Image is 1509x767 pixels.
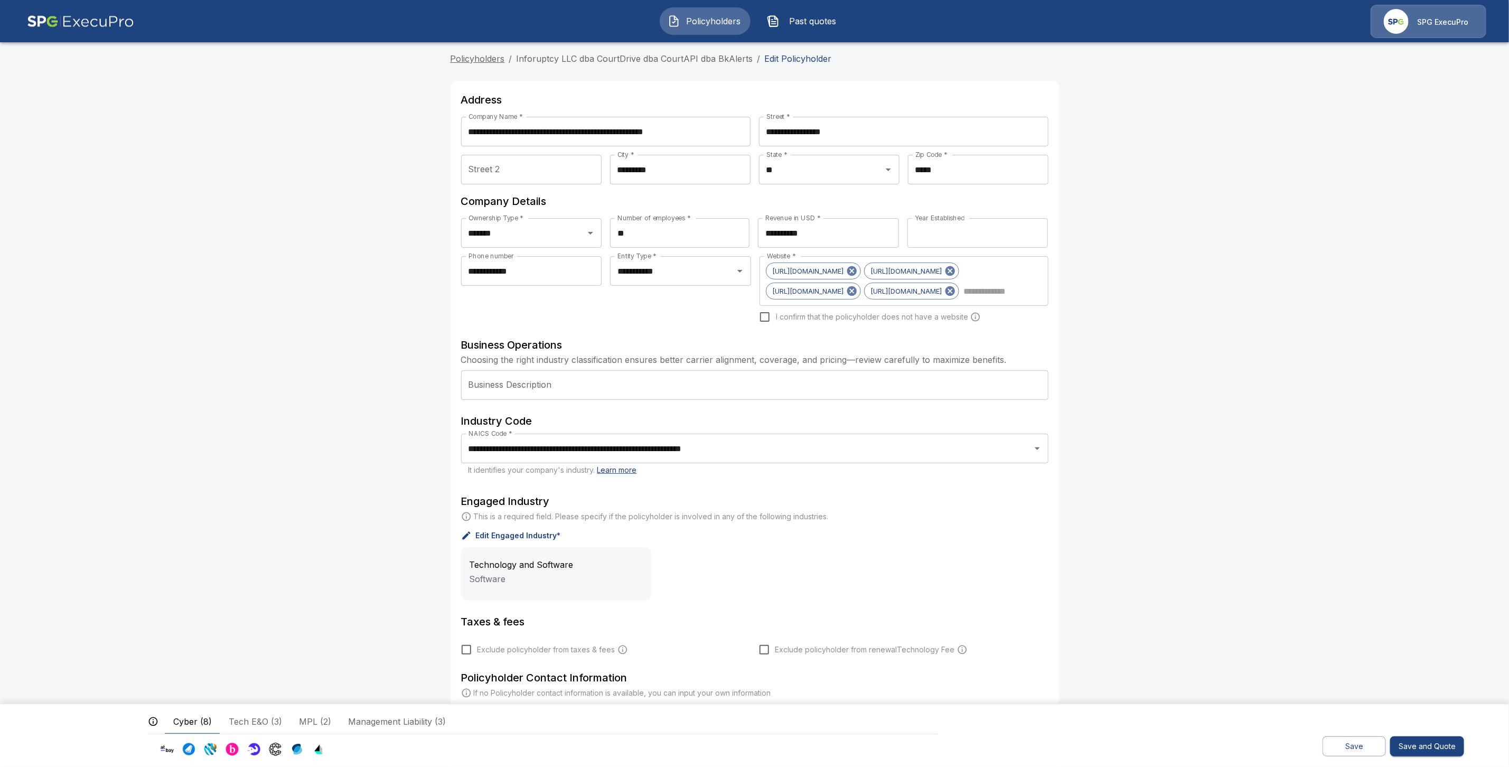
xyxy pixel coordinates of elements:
[1371,5,1486,38] a: Agency IconSPG ExecuPro
[915,702,967,711] label: Phone number *
[468,702,507,711] label: First Name *
[766,283,861,300] div: [URL][DOMAIN_NAME]
[767,15,780,27] img: Past quotes Icon
[468,251,514,260] label: Phone number
[766,285,849,297] span: [URL][DOMAIN_NAME]
[461,613,1048,630] h6: Taxes & fees
[509,52,512,65] li: /
[583,226,598,240] button: Open
[1030,441,1045,456] button: Open
[517,53,753,64] a: Inforuptcy LLC dba CourtDrive dba CourtAPI dba BkAlerts
[617,251,657,260] label: Entity Type *
[865,285,948,297] span: [URL][DOMAIN_NAME]
[1417,17,1468,27] p: SPG ExecuPro
[767,251,796,260] label: Website *
[617,150,634,159] label: City *
[881,162,896,177] button: Open
[617,702,655,711] label: Last Name *
[468,429,512,438] label: NAICS Code *
[915,150,948,159] label: Zip Code *
[461,493,1048,510] h6: Engaged Industry
[766,150,788,159] label: State *
[766,265,849,277] span: [URL][DOMAIN_NAME]
[957,644,968,655] svg: Carrier fees will still be applied
[461,336,1048,353] h6: Business Operations
[451,53,505,64] a: Policyholders
[468,213,523,222] label: Ownership Type *
[766,702,788,711] label: Email *
[477,644,615,655] span: Exclude policyholder from taxes & fees
[617,213,691,222] label: Number of employees *
[461,193,1048,210] h6: Company Details
[476,532,561,539] p: Edit Engaged Industry*
[597,465,637,474] a: Learn more
[865,265,948,277] span: [URL][DOMAIN_NAME]
[766,112,790,121] label: Street *
[1384,9,1409,34] img: Agency Icon
[733,264,747,278] button: Open
[759,7,850,35] button: Past quotes IconPast quotes
[451,52,1059,65] nav: breadcrumb
[474,511,829,522] p: This is a required field. Please specify if the policyholder is involved in any of the following ...
[461,91,1048,108] h6: Address
[757,52,761,65] li: /
[461,413,1048,429] h6: Industry Code
[617,644,628,655] svg: Carrier and processing fees will still be applied
[776,312,968,322] span: I confirm that the policyholder does not have a website
[461,669,1048,686] h6: Policyholder Contact Information
[461,353,1048,366] p: Choosing the right industry classification ensures better carrier alignment, coverage, and pricin...
[470,559,574,570] span: Technology and Software
[474,688,771,698] p: If no Policyholder contact information is available, you can input your own information
[765,52,832,65] p: Edit Policyholder
[470,574,506,584] span: Software
[970,312,981,322] svg: Carriers run a cyber security scan on the policyholders' websites. Please enter a website wheneve...
[660,7,751,35] button: Policyholders IconPolicyholders
[864,283,959,300] div: [URL][DOMAIN_NAME]
[468,112,523,121] label: Company Name *
[784,15,842,27] span: Past quotes
[27,5,134,38] img: AA Logo
[668,15,680,27] img: Policyholders Icon
[765,213,821,222] label: Revenue in USD *
[915,213,964,222] label: Year Established
[864,263,959,279] div: [URL][DOMAIN_NAME]
[775,644,955,655] span: Exclude policyholder from renewal Technology Fee
[766,263,861,279] div: [URL][DOMAIN_NAME]
[468,465,637,474] span: It identifies your company's industry.
[685,15,743,27] span: Policyholders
